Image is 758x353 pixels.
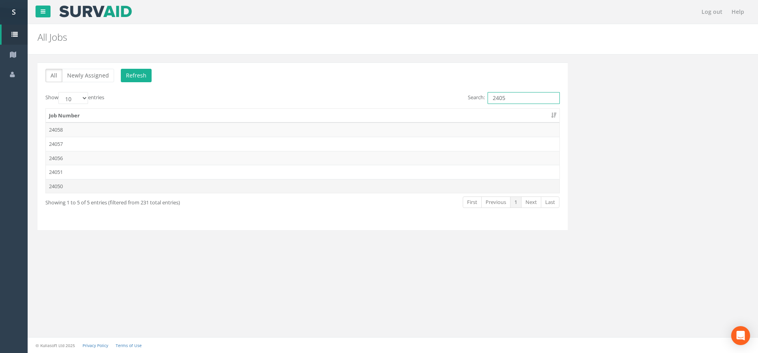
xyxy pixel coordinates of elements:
td: 24056 [46,151,559,165]
a: Terms of Use [116,343,142,348]
th: Job Number: activate to sort column ascending [46,109,559,123]
button: All [45,69,62,82]
div: Showing 1 to 5 of 5 entries (filtered from 231 total entries) [45,196,253,206]
label: Search: [468,92,560,104]
button: Newly Assigned [62,69,114,82]
small: © Kullasoft Ltd 2025 [36,343,75,348]
td: 24058 [46,123,559,137]
button: Refresh [121,69,152,82]
select: Showentries [58,92,88,104]
a: Last [541,196,559,208]
input: Search: [488,92,560,104]
a: Previous [481,196,510,208]
a: First [463,196,482,208]
label: Show entries [45,92,104,104]
a: Next [521,196,541,208]
td: 24057 [46,137,559,151]
td: 24051 [46,165,559,179]
td: 24050 [46,179,559,193]
a: 1 [510,196,522,208]
div: Open Intercom Messenger [731,326,750,345]
a: Privacy Policy [83,343,108,348]
h2: All Jobs [38,32,628,42]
